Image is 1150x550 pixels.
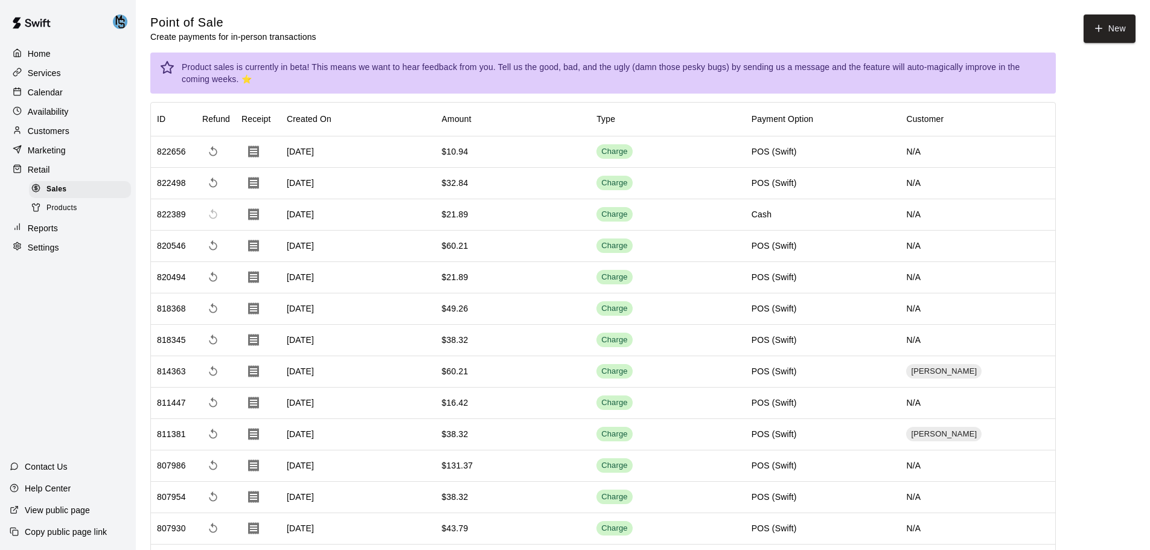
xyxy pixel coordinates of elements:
div: [DATE] [281,325,436,356]
div: N/A [900,293,1055,325]
div: Charge [601,523,628,534]
div: POS (Swift) [752,397,797,409]
div: POS (Swift) [752,428,797,440]
div: Created On [287,102,331,136]
a: Customers [10,122,126,140]
div: 814363 [157,365,186,377]
div: N/A [900,388,1055,419]
div: Type [596,102,615,136]
button: Download Receipt [241,234,266,258]
button: Download Receipt [241,453,266,478]
div: Products [29,200,131,217]
div: 822656 [157,145,186,158]
div: Availability [10,103,126,121]
button: Download Receipt [241,265,266,289]
div: 811381 [157,428,186,440]
div: [DATE] [281,356,436,388]
div: POS (Swift) [752,522,797,534]
div: [DATE] [281,388,436,419]
div: Marketing [10,141,126,159]
a: Home [10,45,126,63]
div: Customer [906,102,944,136]
div: [DATE] [281,199,436,231]
div: Amount [442,102,471,136]
div: POS (Swift) [752,271,797,283]
div: [DATE] [281,262,436,293]
span: Products [46,202,77,214]
div: Settings [10,238,126,257]
p: Settings [28,241,59,254]
div: $16.42 [442,397,468,409]
a: sending us a message [743,62,829,72]
button: Download Receipt [241,171,266,195]
span: Refund payment [202,423,224,445]
div: Charge [601,366,628,377]
div: $38.32 [442,491,468,503]
div: Payment Option [746,102,901,136]
div: $60.21 [442,365,468,377]
div: Refund [202,102,230,136]
span: Refund payment [202,266,224,288]
div: N/A [900,199,1055,231]
div: Receipt [241,102,271,136]
div: $49.26 [442,302,468,315]
div: Charge [601,272,628,283]
p: Marketing [28,144,66,156]
div: $21.89 [442,208,468,220]
div: Created On [281,102,436,136]
span: Refund payment [202,360,224,382]
div: 807954 [157,491,186,503]
div: $21.89 [442,271,468,283]
div: N/A [900,168,1055,199]
div: 807930 [157,522,186,534]
p: Calendar [28,86,63,98]
span: Refund payment [202,455,224,476]
div: Customer [900,102,1055,136]
a: Sales [29,180,136,199]
div: Receipt [235,102,281,136]
div: ID [157,102,165,136]
div: [PERSON_NAME] [906,364,982,379]
span: [PERSON_NAME] [906,366,982,377]
span: Refund payment [202,141,224,162]
div: [DATE] [281,136,436,168]
button: Download Receipt [241,139,266,164]
span: Refund payment [202,329,224,351]
div: $60.21 [442,240,468,252]
div: 811447 [157,397,186,409]
button: Download Receipt [241,422,266,446]
div: Charge [601,177,628,189]
span: Refund payment [202,517,224,539]
a: Retail [10,161,126,179]
div: Payment Option [752,102,814,136]
div: Charge [601,397,628,409]
div: Charge [601,146,628,158]
div: Cash [752,208,771,220]
div: POS (Swift) [752,459,797,472]
div: POS (Swift) [752,491,797,503]
div: $43.79 [442,522,468,534]
button: Download Receipt [241,202,266,226]
p: Contact Us [25,461,68,473]
div: Calendar [10,83,126,101]
button: New [1084,14,1136,43]
div: 820494 [157,271,186,283]
a: Services [10,64,126,82]
div: Amount [436,102,591,136]
p: Customers [28,125,69,137]
div: Charge [601,240,628,252]
button: Download Receipt [241,516,266,540]
div: 807986 [157,459,186,472]
div: $10.94 [442,145,468,158]
span: Sales [46,184,66,196]
a: Reports [10,219,126,237]
span: Refund payment [202,486,224,508]
span: Refund payment [202,235,224,257]
button: Download Receipt [241,485,266,509]
div: N/A [900,450,1055,482]
div: POS (Swift) [752,302,797,315]
button: Download Receipt [241,328,266,352]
